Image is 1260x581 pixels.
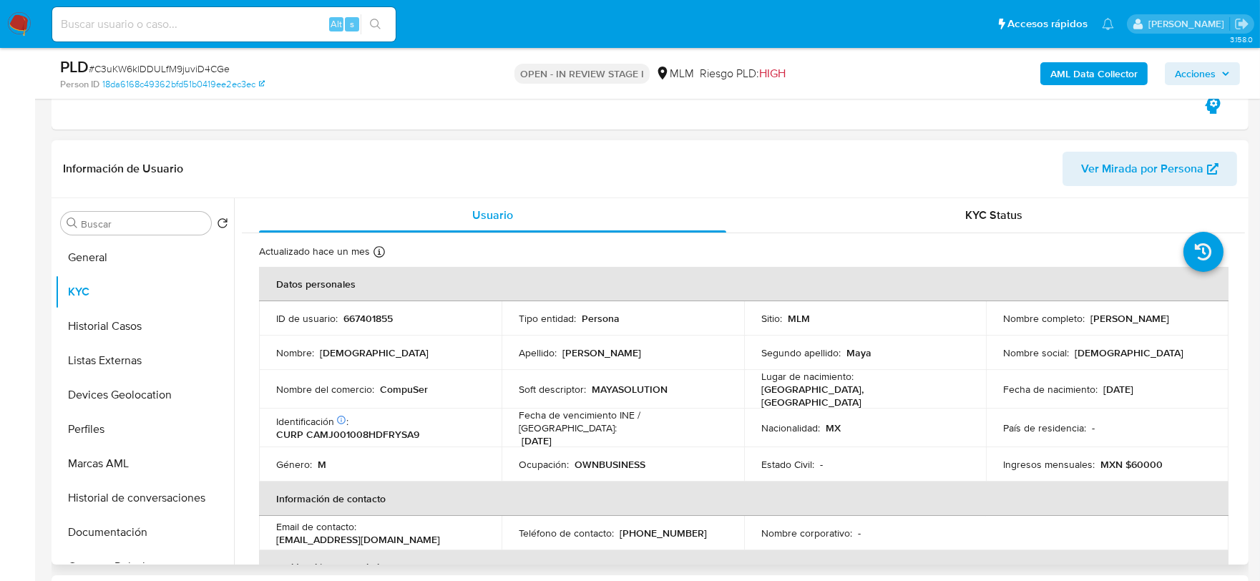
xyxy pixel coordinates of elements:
[522,434,552,447] p: [DATE]
[259,482,1229,516] th: Información de contacto
[519,312,576,325] p: Tipo entidad :
[472,207,513,223] span: Usuario
[1175,62,1216,85] span: Acciones
[55,481,234,515] button: Historial de conversaciones
[514,64,650,84] p: OPEN - IN REVIEW STAGE I
[826,421,841,434] p: MX
[519,346,557,359] p: Apellido :
[820,458,823,471] p: -
[276,520,356,533] p: Email de contacto :
[276,346,314,359] p: Nombre :
[81,218,205,230] input: Buscar
[519,458,569,471] p: Ocupación :
[1230,34,1253,45] span: 3.158.0
[1063,152,1237,186] button: Ver Mirada por Persona
[55,275,234,309] button: KYC
[67,218,78,229] button: Buscar
[1040,62,1148,85] button: AML Data Collector
[1003,346,1069,359] p: Nombre social :
[55,515,234,550] button: Documentación
[55,378,234,412] button: Devices Geolocation
[1003,383,1098,396] p: Fecha de nacimiento :
[1102,18,1114,30] a: Notificaciones
[858,527,861,539] p: -
[1103,383,1133,396] p: [DATE]
[276,383,374,396] p: Nombre del comercio :
[519,409,727,434] p: Fecha de vencimiento INE / [GEOGRAPHIC_DATA] :
[620,527,707,539] p: [PHONE_NUMBER]
[276,415,348,428] p: Identificación :
[52,15,396,34] input: Buscar usuario o caso...
[1165,62,1240,85] button: Acciones
[331,17,342,31] span: Alt
[350,17,354,31] span: s
[60,55,89,78] b: PLD
[519,383,586,396] p: Soft descriptor :
[259,245,370,258] p: Actualizado hace un mes
[582,312,620,325] p: Persona
[63,162,183,176] h1: Información de Usuario
[700,66,786,82] span: Riesgo PLD:
[259,267,1229,301] th: Datos personales
[1003,458,1095,471] p: Ingresos mensuales :
[102,78,265,91] a: 18da6168c49362bfd51b0419ee2ec3ec
[60,78,99,91] b: Person ID
[276,312,338,325] p: ID de usuario :
[761,312,782,325] p: Sitio :
[1003,312,1085,325] p: Nombre completo :
[592,383,668,396] p: MAYASOLUTION
[1003,421,1086,434] p: País de residencia :
[55,446,234,481] button: Marcas AML
[380,383,428,396] p: CompuSer
[1090,312,1169,325] p: [PERSON_NAME]
[1081,152,1203,186] span: Ver Mirada por Persona
[655,66,694,82] div: MLM
[55,412,234,446] button: Perfiles
[761,458,814,471] p: Estado Civil :
[1100,458,1163,471] p: MXN $60000
[761,346,841,359] p: Segundo apellido :
[55,343,234,378] button: Listas Externas
[318,458,326,471] p: M
[759,65,786,82] span: HIGH
[519,527,614,539] p: Teléfono de contacto :
[55,309,234,343] button: Historial Casos
[1050,62,1138,85] b: AML Data Collector
[1234,16,1249,31] a: Salir
[788,312,810,325] p: MLM
[89,62,230,76] span: # C3uKW6klDDULfM9juviD4CGe
[276,428,419,441] p: CURP CAMJ001008HDFRYSA9
[343,312,393,325] p: 667401855
[761,383,964,409] p: [GEOGRAPHIC_DATA], [GEOGRAPHIC_DATA]
[276,533,440,546] p: [EMAIL_ADDRESS][DOMAIN_NAME]
[320,346,429,359] p: [DEMOGRAPHIC_DATA]
[276,458,312,471] p: Género :
[1075,346,1183,359] p: [DEMOGRAPHIC_DATA]
[846,346,871,359] p: Maya
[55,240,234,275] button: General
[562,346,641,359] p: [PERSON_NAME]
[217,218,228,233] button: Volver al orden por defecto
[966,207,1023,223] span: KYC Status
[361,14,390,34] button: search-icon
[1007,16,1088,31] span: Accesos rápidos
[1092,421,1095,434] p: -
[761,527,852,539] p: Nombre corporativo :
[761,370,854,383] p: Lugar de nacimiento :
[575,458,645,471] p: OWNBUSINESS
[1148,17,1229,31] p: dalia.goicochea@mercadolibre.com.mx
[761,421,820,434] p: Nacionalidad :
